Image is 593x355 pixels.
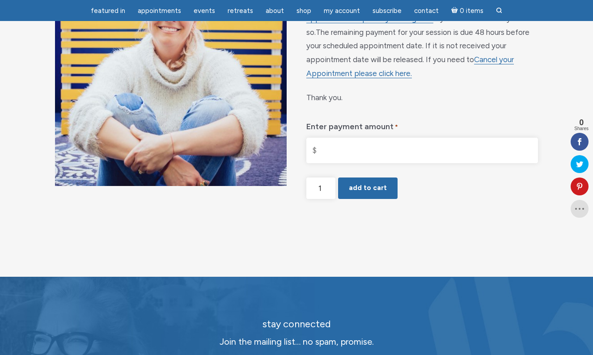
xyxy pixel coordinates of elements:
[222,2,258,20] a: Retreats
[574,127,589,131] span: Shares
[306,55,514,78] a: Cancel your Appointment please click here.
[291,2,317,20] a: Shop
[188,2,220,20] a: Events
[138,335,455,349] p: Join the mailing list… no spam, promise.
[324,7,360,15] span: My Account
[306,91,538,105] p: Thank you.
[373,7,402,15] span: Subscribe
[85,2,131,20] a: featured in
[338,177,398,199] button: Add to cart
[306,138,538,163] input: $
[306,115,398,135] label: Enter payment amount
[132,2,186,20] a: Appointments
[460,8,483,14] span: 0 items
[574,118,589,127] span: 0
[367,2,407,20] a: Subscribe
[138,7,181,15] span: Appointments
[266,7,284,15] span: About
[414,7,439,15] span: Contact
[409,2,444,20] a: Contact
[318,2,365,20] a: My Account
[228,7,253,15] span: Retreats
[138,319,455,330] h2: stay connected
[91,7,125,15] span: featured in
[451,7,460,15] i: Cart
[194,7,215,15] span: Events
[260,2,289,20] a: About
[446,1,489,20] a: Cart0 items
[296,7,311,15] span: Shop
[306,177,335,199] input: Product quantity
